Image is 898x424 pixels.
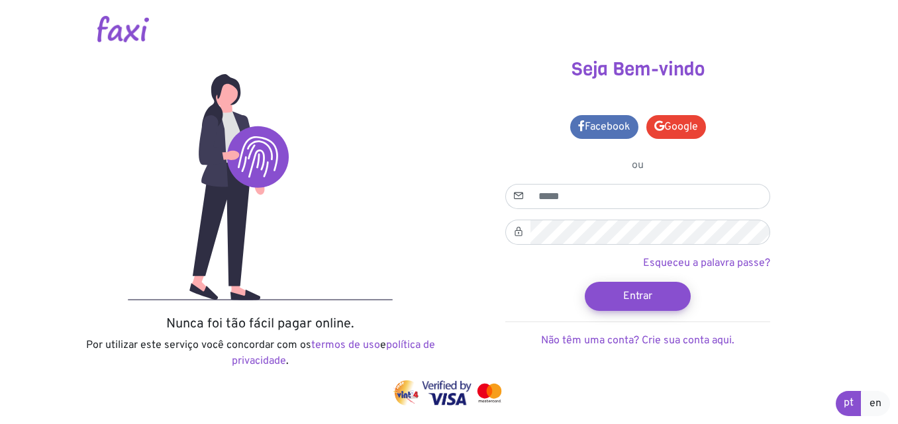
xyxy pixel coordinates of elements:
a: Facebook [570,115,638,139]
p: ou [505,157,770,173]
a: en [861,391,890,416]
p: Por utilizar este serviço você concordar com os e . [81,337,439,369]
img: vinti4 [393,380,420,405]
a: pt [836,391,862,416]
a: Google [646,115,706,139]
button: Entrar [585,282,691,311]
img: mastercard [474,380,505,405]
a: Esqueceu a palavra passe? [643,257,770,270]
h5: Nunca foi tão fácil pagar online. [81,316,439,332]
a: Não têm uma conta? Crie sua conta aqui. [541,334,734,347]
a: termos de uso [311,339,380,352]
h3: Seja Bem-vindo [459,58,817,81]
img: visa [422,380,472,405]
